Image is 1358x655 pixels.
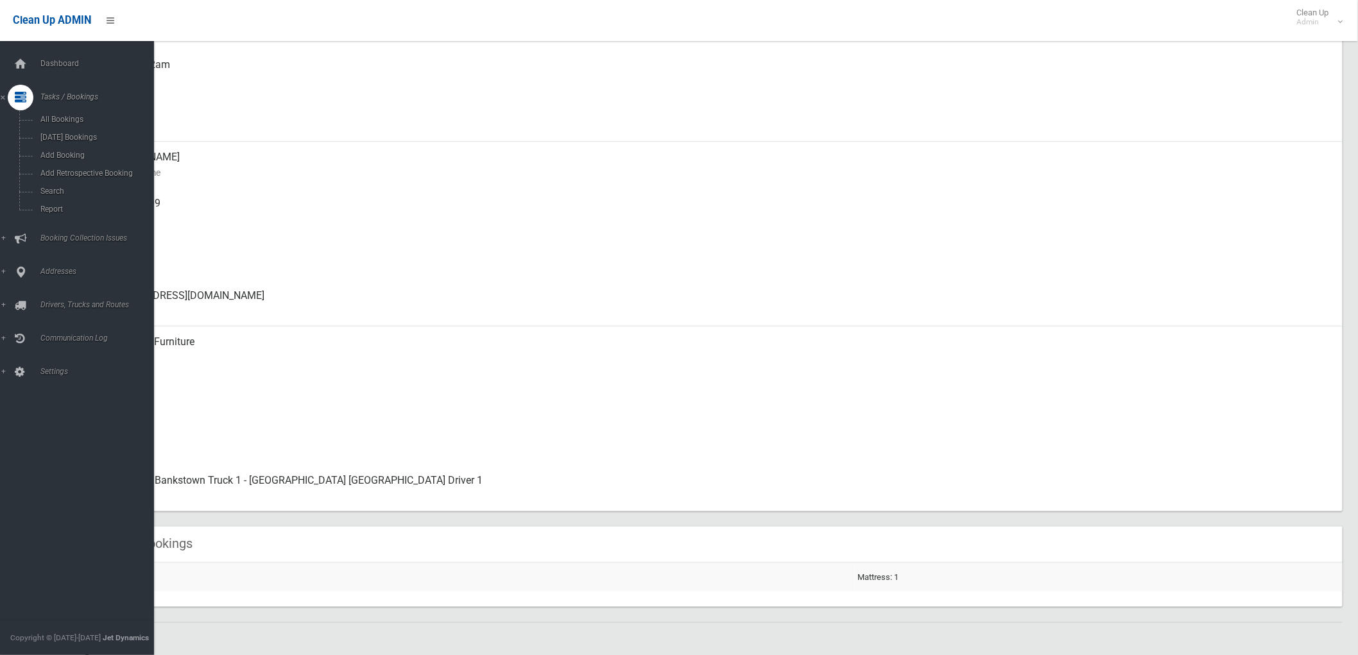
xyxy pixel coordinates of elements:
[103,257,1332,273] small: Landline
[103,373,1332,419] div: No
[103,188,1332,234] div: 0411367999
[103,280,1332,327] div: [EMAIL_ADDRESS][DOMAIN_NAME]
[37,205,154,214] span: Report
[103,96,1332,142] div: [DATE]
[103,142,1332,188] div: [PERSON_NAME]
[37,267,165,276] span: Addresses
[37,151,154,160] span: Add Booking
[37,300,165,309] span: Drivers, Trucks and Routes
[103,72,1332,88] small: Collected At
[853,563,1343,591] td: Mattress: 1
[10,633,101,642] span: Copyright © [DATE]-[DATE]
[103,211,1332,226] small: Mobile
[103,442,1332,457] small: Status
[103,165,1332,180] small: Contact Name
[37,115,154,124] span: All Bookings
[103,350,1332,365] small: Items
[37,59,165,68] span: Dashboard
[103,119,1332,134] small: Zone
[37,92,165,101] span: Tasks / Bookings
[103,234,1332,280] div: None given
[103,327,1332,373] div: Household Furniture
[103,488,1332,504] small: Assigned To
[37,234,165,242] span: Booking Collection Issues
[103,419,1332,465] div: Collected
[13,14,91,26] span: Clean Up ADMIN
[56,280,1343,327] a: [EMAIL_ADDRESS][DOMAIN_NAME]Email
[103,465,1332,511] div: Canterbury Bankstown Truck 1 - [GEOGRAPHIC_DATA] [GEOGRAPHIC_DATA] Driver 1
[103,49,1332,96] div: [DATE] 5:52am
[103,396,1332,411] small: Oversized
[37,367,165,376] span: Settings
[1291,8,1342,27] span: Clean Up
[37,169,154,178] span: Add Retrospective Booking
[103,303,1332,319] small: Email
[1297,17,1329,27] small: Admin
[37,133,154,142] span: [DATE] Bookings
[37,334,165,343] span: Communication Log
[37,187,154,196] span: Search
[103,633,149,642] strong: Jet Dynamics
[56,638,1343,655] h2: Images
